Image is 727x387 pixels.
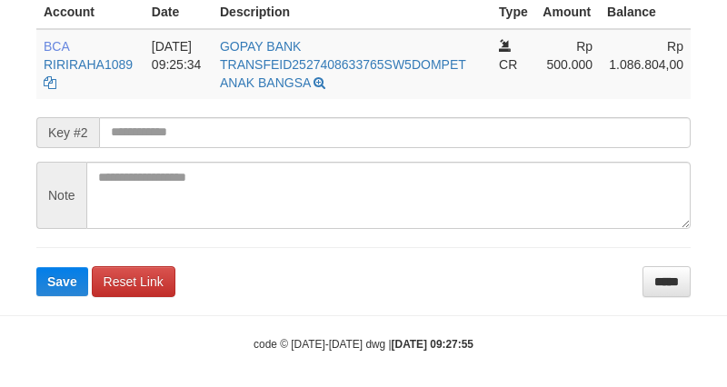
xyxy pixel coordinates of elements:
[600,29,691,99] td: Rp 1.086.804,00
[44,75,56,90] a: Copy RIRIRAHA1089 to clipboard
[44,39,69,54] span: BCA
[254,338,473,351] small: code © [DATE]-[DATE] dwg |
[36,162,86,229] span: Note
[144,29,213,99] td: [DATE] 09:25:34
[499,57,517,72] span: CR
[535,29,600,99] td: Rp 500.000
[44,57,133,72] a: RIRIRAHA1089
[104,274,164,289] span: Reset Link
[36,117,99,148] span: Key #2
[47,274,77,289] span: Save
[392,338,473,351] strong: [DATE] 09:27:55
[36,267,88,296] button: Save
[220,39,466,90] a: GOPAY BANK TRANSFEID2527408633765SW5DOMPET ANAK BANGSA
[92,266,175,297] a: Reset Link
